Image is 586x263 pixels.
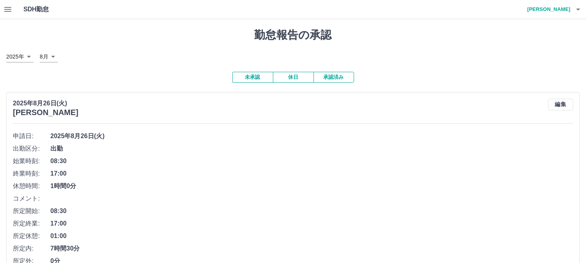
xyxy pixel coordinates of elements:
span: 出勤 [50,144,573,153]
span: 所定終業: [13,219,50,228]
h3: [PERSON_NAME] [13,108,78,117]
span: 1時間0分 [50,181,573,191]
button: 休日 [273,72,313,83]
button: 編集 [548,99,573,110]
span: 所定休憩: [13,231,50,241]
span: 出勤区分: [13,144,50,153]
span: 所定開始: [13,206,50,216]
div: 2025年 [6,51,34,62]
span: 7時間30分 [50,244,573,253]
button: 未承認 [232,72,273,83]
span: 17:00 [50,169,573,178]
span: 17:00 [50,219,573,228]
span: 申請日: [13,131,50,141]
span: 08:30 [50,156,573,166]
span: 01:00 [50,231,573,241]
span: 終業時刻: [13,169,50,178]
p: 2025年8月26日(火) [13,99,78,108]
span: 所定内: [13,244,50,253]
span: 08:30 [50,206,573,216]
span: コメント: [13,194,50,203]
h1: 勤怠報告の承認 [6,28,580,42]
span: 2025年8月26日(火) [50,131,573,141]
span: 始業時刻: [13,156,50,166]
div: 8月 [40,51,58,62]
span: 休憩時間: [13,181,50,191]
button: 承認済み [313,72,354,83]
